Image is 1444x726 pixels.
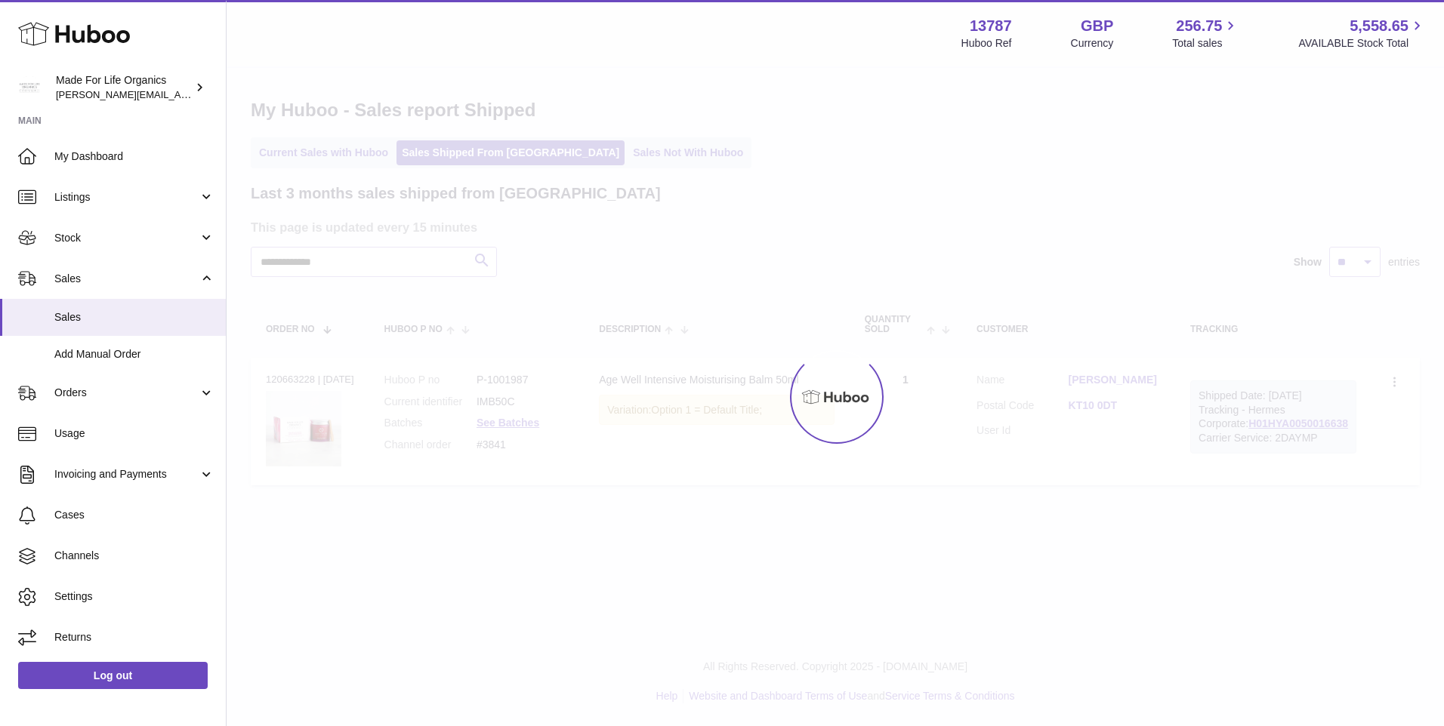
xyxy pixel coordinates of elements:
[54,310,214,325] span: Sales
[961,36,1012,51] div: Huboo Ref
[54,630,214,644] span: Returns
[54,426,214,441] span: Usage
[56,73,192,102] div: Made For Life Organics
[54,508,214,522] span: Cases
[1298,36,1426,51] span: AVAILABLE Stock Total
[54,549,214,563] span: Channels
[54,347,214,361] span: Add Manual Order
[18,662,208,689] a: Log out
[54,386,199,400] span: Orders
[1350,16,1409,36] span: 5,558.65
[56,88,384,100] span: [PERSON_NAME][EMAIL_ADDRESS][PERSON_NAME][DOMAIN_NAME]
[54,149,214,164] span: My Dashboard
[54,231,199,245] span: Stock
[1298,16,1426,51] a: 5,558.65 AVAILABLE Stock Total
[1081,16,1113,36] strong: GBP
[18,76,41,99] img: geoff.winwood@madeforlifeorganics.com
[54,190,199,205] span: Listings
[1172,36,1239,51] span: Total sales
[54,467,199,481] span: Invoicing and Payments
[970,16,1012,36] strong: 13787
[54,272,199,286] span: Sales
[1176,16,1222,36] span: 256.75
[54,589,214,604] span: Settings
[1172,16,1239,51] a: 256.75 Total sales
[1071,36,1114,51] div: Currency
